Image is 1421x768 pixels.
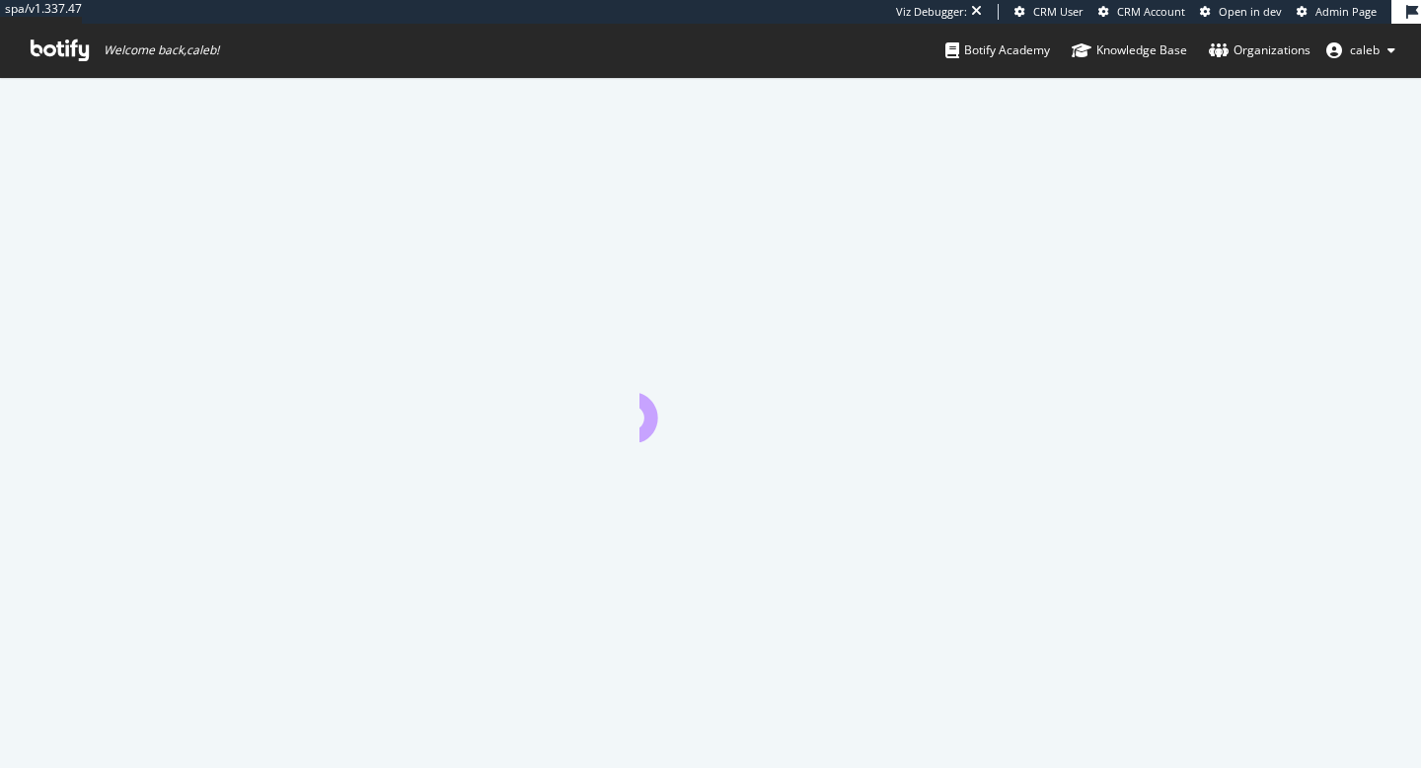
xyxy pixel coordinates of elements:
a: Knowledge Base [1072,24,1187,77]
span: Open in dev [1219,4,1282,19]
a: CRM Account [1098,4,1185,20]
div: Viz Debugger: [896,4,967,20]
a: Open in dev [1200,4,1282,20]
div: animation [639,371,782,442]
a: CRM User [1014,4,1084,20]
span: Admin Page [1315,4,1377,19]
div: Botify Academy [945,40,1050,60]
a: Admin Page [1297,4,1377,20]
div: Knowledge Base [1072,40,1187,60]
div: Organizations [1209,40,1310,60]
span: CRM User [1033,4,1084,19]
span: caleb [1350,41,1380,58]
span: Welcome back, caleb ! [104,42,219,58]
span: CRM Account [1117,4,1185,19]
a: Botify Academy [945,24,1050,77]
a: Organizations [1209,24,1310,77]
button: caleb [1310,35,1411,66]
